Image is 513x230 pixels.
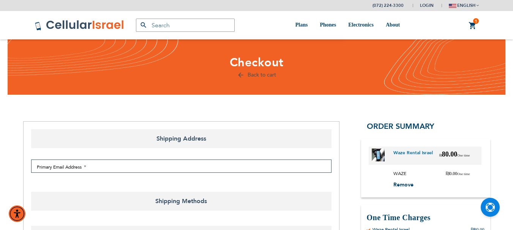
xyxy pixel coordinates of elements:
a: Plans [295,11,308,39]
span: About [386,22,400,28]
span: 0.00 [446,171,470,177]
span: 80.00 [439,150,470,162]
img: Waze Rental Israel [372,149,385,161]
span: WAZE [393,171,412,177]
span: One time [457,172,470,176]
h3: One Time Charges [367,213,485,223]
a: 1 [469,21,477,30]
a: (072) 224-3300 [373,3,404,8]
span: Electronics [348,22,374,28]
span: Checkout [230,55,284,70]
a: Back to cart [237,71,276,78]
div: Accessibility Menu [9,205,25,222]
a: Phones [320,11,336,39]
span: 1 [475,18,477,24]
span: Shipping Address [31,129,331,148]
a: About [386,11,400,39]
a: Waze Rental Israel [393,150,433,162]
span: Plans [295,22,308,28]
span: Shipping Methods [31,192,331,211]
img: Cellular Israel Logo [35,20,125,31]
span: Phones [320,22,336,28]
span: One time [457,153,470,157]
span: Remove [393,181,414,188]
input: Search [136,19,235,32]
span: Login [420,3,434,8]
img: english [449,4,456,8]
span: ₪ [446,171,449,176]
span: Order Summary [367,121,434,131]
span: ₪ [439,153,442,157]
a: Electronics [348,11,374,39]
